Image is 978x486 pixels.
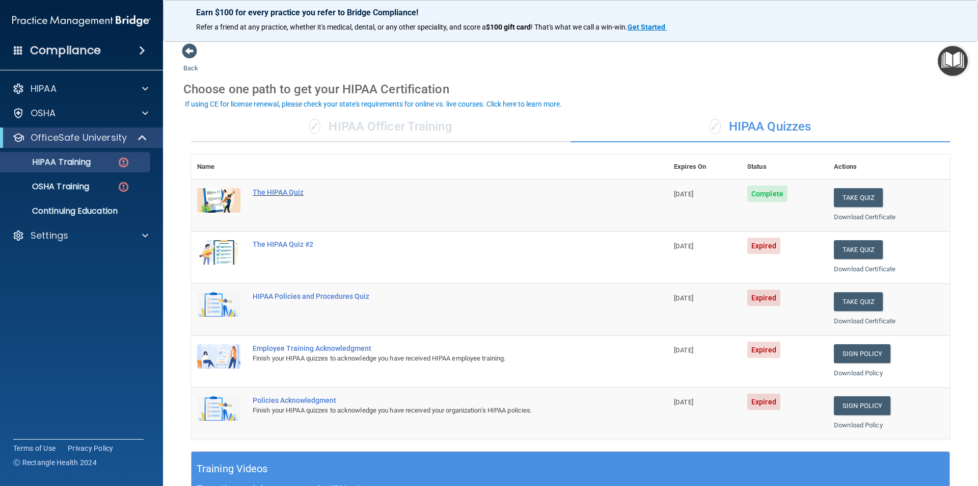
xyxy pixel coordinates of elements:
img: danger-circle.6113f641.png [117,156,130,169]
button: Open Resource Center [938,46,968,76]
p: OSHA [31,107,56,119]
h5: Training Videos [197,460,268,478]
a: Privacy Policy [68,443,114,453]
span: [DATE] [674,242,693,250]
a: Get Started [628,23,667,31]
p: OfficeSafe University [31,132,127,144]
a: Download Certificate [834,213,895,221]
button: Take Quiz [834,240,883,259]
a: Sign Policy [834,396,890,415]
span: Expired [747,394,780,410]
span: [DATE] [674,398,693,406]
a: Download Certificate [834,265,895,273]
div: If using CE for license renewal, please check your state's requirements for online vs. live cours... [185,100,562,108]
span: Expired [747,290,780,306]
span: Expired [747,342,780,358]
div: Choose one path to get your HIPAA Certification [183,74,958,104]
a: Back [183,52,198,72]
strong: Get Started [628,23,665,31]
div: The HIPAA Quiz [253,188,617,196]
a: Settings [12,229,148,242]
h4: Compliance [30,43,101,58]
a: HIPAA [12,83,148,95]
a: Download Certificate [834,317,895,325]
p: OSHA Training [7,182,89,192]
p: HIPAA Training [7,157,91,167]
p: Earn $100 for every practice you refer to Bridge Compliance! [196,8,945,17]
p: Continuing Education [7,206,146,216]
div: HIPAA Officer Training [191,112,570,142]
th: Expires On [668,155,741,180]
div: Finish your HIPAA quizzes to acknowledge you have received your organization’s HIPAA policies. [253,404,617,417]
span: [DATE] [674,294,693,302]
span: ✓ [309,119,320,134]
a: Download Policy [834,421,883,429]
span: [DATE] [674,190,693,198]
strong: $100 gift card [486,23,531,31]
div: HIPAA Quizzes [570,112,950,142]
span: Refer a friend at any practice, whether it's medical, dental, or any other speciality, and score a [196,23,486,31]
button: If using CE for license renewal, please check your state's requirements for online vs. live cours... [183,99,563,109]
span: Expired [747,238,780,254]
span: Complete [747,186,787,202]
a: OSHA [12,107,148,119]
th: Name [191,155,247,180]
button: Take Quiz [834,188,883,207]
a: OfficeSafe University [12,132,148,144]
a: Download Policy [834,369,883,377]
span: [DATE] [674,346,693,354]
a: Sign Policy [834,344,890,363]
button: Take Quiz [834,292,883,311]
p: Settings [31,229,68,242]
th: Actions [828,155,950,180]
span: ! That's what we call a win-win. [531,23,628,31]
div: The HIPAA Quiz #2 [253,240,617,248]
div: Employee Training Acknowledgment [253,344,617,352]
div: HIPAA Policies and Procedures Quiz [253,292,617,300]
p: HIPAA [31,83,57,95]
div: Finish your HIPAA quizzes to acknowledge you have received HIPAA employee training. [253,352,617,365]
th: Status [741,155,828,180]
span: Ⓒ Rectangle Health 2024 [13,457,97,468]
img: danger-circle.6113f641.png [117,181,130,193]
a: Terms of Use [13,443,56,453]
div: Policies Acknowledgment [253,396,617,404]
span: ✓ [710,119,721,134]
img: PMB logo [12,11,151,31]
